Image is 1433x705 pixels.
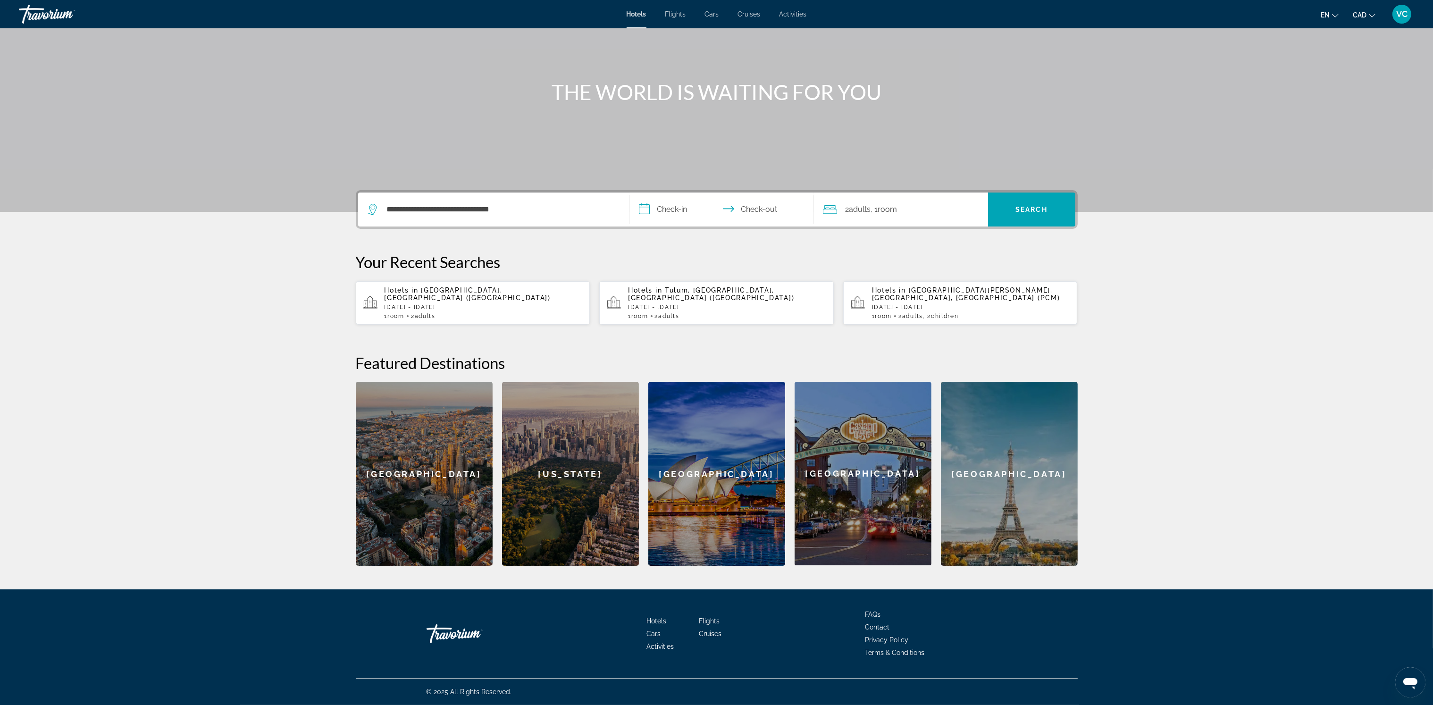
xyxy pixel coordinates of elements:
div: [GEOGRAPHIC_DATA] [648,382,785,566]
h1: THE WORLD IS WAITING FOR YOU [540,80,894,104]
div: [GEOGRAPHIC_DATA] [795,382,931,565]
p: Your Recent Searches [356,252,1078,271]
div: [GEOGRAPHIC_DATA] [941,382,1078,566]
div: [US_STATE] [502,382,639,566]
span: Room [387,313,404,319]
button: Hotels in [GEOGRAPHIC_DATA], [GEOGRAPHIC_DATA] ([GEOGRAPHIC_DATA])[DATE] - [DATE]1Room2Adults [356,281,590,325]
span: Hotels in [628,286,662,294]
a: Cars [705,10,719,18]
a: FAQs [865,611,881,618]
span: CAD [1353,11,1366,19]
button: Select check in and out date [629,193,813,227]
a: Privacy Policy [865,636,909,644]
a: New York[US_STATE] [502,382,639,566]
a: Paris[GEOGRAPHIC_DATA] [941,382,1078,566]
a: Cars [646,630,661,638]
span: 2 [655,313,679,319]
a: Hotels [646,617,666,625]
span: Hotels in [872,286,906,294]
button: Hotels in Tulum, [GEOGRAPHIC_DATA], [GEOGRAPHIC_DATA] ([GEOGRAPHIC_DATA])[DATE] - [DATE]1Room2Adults [599,281,834,325]
span: [GEOGRAPHIC_DATA][PERSON_NAME], [GEOGRAPHIC_DATA], [GEOGRAPHIC_DATA] (PCM) [872,286,1060,302]
a: Hotels [627,10,646,18]
span: Search [1015,206,1048,213]
span: Room [878,205,897,214]
button: Travelers: 2 adults, 0 children [813,193,988,227]
a: Cruises [738,10,761,18]
span: 1 [385,313,404,319]
p: [DATE] - [DATE] [385,304,583,311]
iframe: Button to launch messaging window [1395,667,1425,697]
a: Contact [865,623,890,631]
a: Flights [699,617,720,625]
span: © 2025 All Rights Reserved. [427,688,512,696]
button: Change currency [1353,8,1375,22]
a: San Diego[GEOGRAPHIC_DATA] [795,382,931,566]
div: Search widget [358,193,1075,227]
a: Flights [665,10,686,18]
button: Search [988,193,1075,227]
span: Adults [658,313,679,319]
a: Barcelona[GEOGRAPHIC_DATA] [356,382,493,566]
h2: Featured Destinations [356,353,1078,372]
button: Hotels in [GEOGRAPHIC_DATA][PERSON_NAME], [GEOGRAPHIC_DATA], [GEOGRAPHIC_DATA] (PCM)[DATE] - [DAT... [843,281,1078,325]
a: Sydney[GEOGRAPHIC_DATA] [648,382,785,566]
span: Adults [902,313,923,319]
a: Activities [646,643,674,650]
p: [DATE] - [DATE] [872,304,1070,311]
span: Hotels in [385,286,419,294]
button: Change language [1321,8,1339,22]
span: 1 [872,313,892,319]
a: Travorium [19,2,113,26]
span: 1 [628,313,648,319]
span: Children [931,313,958,319]
span: Adults [415,313,436,319]
span: Tulum, [GEOGRAPHIC_DATA], [GEOGRAPHIC_DATA] ([GEOGRAPHIC_DATA]) [628,286,794,302]
span: Room [875,313,892,319]
span: , 2 [923,313,959,319]
span: Adults [849,205,871,214]
a: Terms & Conditions [865,649,925,656]
span: VC [1396,9,1408,19]
a: Activities [779,10,807,18]
button: User Menu [1390,4,1414,24]
a: Cruises [699,630,721,638]
span: 2 [411,313,436,319]
span: Room [631,313,648,319]
span: 2 [846,203,871,216]
input: Search hotel destination [386,202,615,217]
div: [GEOGRAPHIC_DATA] [356,382,493,566]
a: Go Home [427,620,521,648]
span: en [1321,11,1330,19]
p: [DATE] - [DATE] [628,304,826,311]
span: , 1 [871,203,897,216]
span: 2 [898,313,923,319]
span: [GEOGRAPHIC_DATA], [GEOGRAPHIC_DATA] ([GEOGRAPHIC_DATA]) [385,286,551,302]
